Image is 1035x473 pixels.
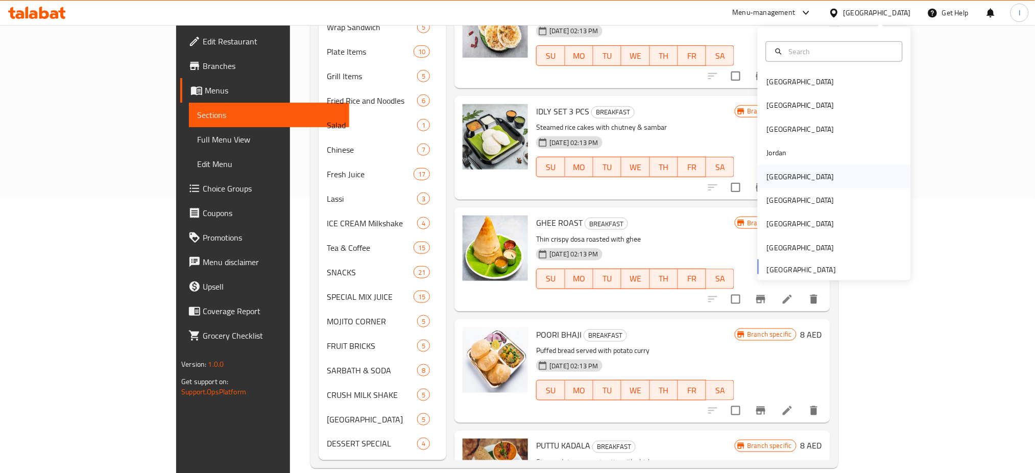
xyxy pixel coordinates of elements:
button: delete [802,287,826,312]
span: 6 [418,96,429,106]
img: IDLY SET 3 PCS [463,104,528,170]
button: SU [536,380,565,400]
button: TH [650,157,678,177]
div: items [417,438,430,450]
div: CRUSH MILK SHAKE [327,389,417,401]
span: TU [597,160,617,175]
button: TH [650,269,678,289]
span: 3 [418,194,429,204]
div: items [414,168,430,180]
div: BREAKFAST [592,441,636,453]
span: Full Menu View [197,133,341,146]
button: SU [536,157,565,177]
span: 21 [414,268,429,277]
span: 10 [414,47,429,57]
div: items [414,266,430,278]
div: Wrap Sandwich5 [319,15,446,39]
div: Tea & Coffee15 [319,235,446,260]
span: 5 [418,341,429,351]
div: DESSERT SPECIAL4 [319,432,446,456]
span: TH [654,160,674,175]
div: FRUIT BRICKS5 [319,334,446,358]
span: 5 [418,22,429,32]
span: Branches [203,60,341,72]
button: Branch-specific-item [749,64,773,88]
span: SU [541,49,561,63]
span: FRUIT BRICKS [327,340,417,352]
a: Edit Menu [189,152,349,176]
span: SNACKS [327,266,414,278]
span: 5 [418,72,429,81]
button: Branch-specific-item [749,287,773,312]
span: SA [710,49,730,63]
div: items [417,413,430,425]
span: Grocery Checklist [203,329,341,342]
button: MO [565,157,593,177]
span: Edit Menu [197,158,341,170]
div: items [417,70,430,82]
span: SA [710,271,730,286]
div: BREAKFAST [585,218,628,230]
button: FR [678,269,706,289]
span: SA [710,383,730,398]
span: Wrap Sandwich [327,21,417,33]
div: BREAKFAST [584,329,627,342]
span: Lassi [327,193,417,205]
span: TU [597,383,617,398]
span: WE [625,383,645,398]
div: Chinese7 [319,137,446,162]
span: POORI BHAJI [536,327,582,342]
span: [DATE] 02:13 PM [545,138,602,148]
div: items [417,193,430,205]
span: 1.0.0 [208,358,224,371]
span: Salad [327,119,417,131]
div: items [417,389,430,401]
div: Lassi3 [319,186,446,211]
div: items [417,144,430,156]
button: delete [802,398,826,423]
span: Select to update [725,65,747,87]
div: [GEOGRAPHIC_DATA] [767,171,834,182]
span: TH [654,383,674,398]
span: SARBATH & SODA [327,364,417,376]
h6: 8 AED [801,439,822,453]
button: MO [565,269,593,289]
button: SU [536,269,565,289]
span: ICE CREAM Milkshake [327,217,417,229]
span: DESSERT SPECIAL [327,438,417,450]
a: Promotions [180,225,349,250]
button: TH [650,380,678,400]
span: Coverage Report [203,305,341,317]
span: Choice Groups [203,182,341,195]
span: 5 [418,415,429,424]
span: Fresh Juice [327,168,414,180]
span: Select to update [725,289,747,310]
button: TU [593,269,621,289]
span: 4 [418,219,429,228]
span: BREAKFAST [592,106,634,118]
p: Steamed rice cakes with chutney & sambar [536,121,734,134]
div: items [417,119,430,131]
span: 7 [418,145,429,155]
span: FR [682,160,702,175]
span: SA [710,160,730,175]
span: 8 [418,366,429,375]
div: Fried Rice and Noodles6 [319,88,446,113]
span: Menu disclaimer [203,256,341,268]
span: Select to update [725,400,747,421]
span: Fried Rice and Noodles [327,94,417,107]
span: GHEE ROAST [536,215,583,230]
span: TH [654,271,674,286]
button: TU [593,380,621,400]
span: 5 [418,390,429,400]
div: items [417,340,430,352]
a: Support.OpsPlatform [181,385,246,398]
span: FR [682,49,702,63]
button: MO [565,45,593,66]
div: [GEOGRAPHIC_DATA] [767,218,834,229]
button: WE [621,157,649,177]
